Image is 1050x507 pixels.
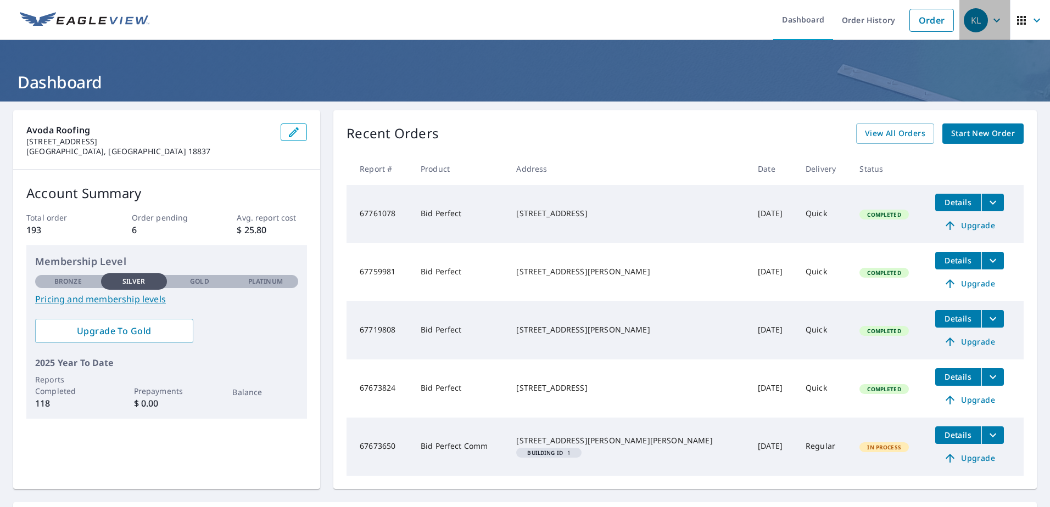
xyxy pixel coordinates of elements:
td: [DATE] [749,418,797,476]
button: detailsBtn-67759981 [935,252,981,269]
button: filesDropdownBtn-67719808 [981,310,1004,328]
span: Completed [861,269,907,277]
p: Prepayments [134,385,200,397]
td: Bid Perfect [412,359,507,418]
button: filesDropdownBtn-67761078 [981,194,1004,211]
div: [STREET_ADDRESS][PERSON_NAME] [516,266,740,277]
td: Bid Perfect Comm [412,418,507,476]
a: Upgrade To Gold [35,319,193,343]
a: View All Orders [856,123,934,144]
span: 1 [521,450,577,455]
span: Upgrade [942,219,997,232]
button: filesDropdownBtn-67673650 [981,426,1004,444]
p: Gold [190,277,209,286]
a: Upgrade [935,333,1004,351]
div: KL [964,8,988,32]
p: [GEOGRAPHIC_DATA], [GEOGRAPHIC_DATA] 18837 [26,147,272,156]
span: Upgrade [942,277,997,290]
div: [STREET_ADDRESS] [516,382,740,393]
td: Quick [797,301,851,359]
td: Quick [797,359,851,418]
span: Completed [861,385,907,393]
td: Regular [797,418,851,476]
th: Status [851,153,926,185]
th: Report # [347,153,412,185]
p: 193 [26,223,97,236]
p: Silver [122,277,146,286]
a: Upgrade [935,391,1004,409]
p: 2025 Year To Date [35,356,298,369]
span: Completed [861,211,907,218]
button: filesDropdownBtn-67673824 [981,368,1004,386]
p: $ 0.00 [134,397,200,410]
td: 67719808 [347,301,412,359]
span: Upgrade To Gold [44,325,185,337]
p: Bronze [54,277,82,286]
span: Upgrade [942,335,997,348]
p: Avg. report cost [237,212,307,223]
td: 67761078 [347,185,412,243]
span: Details [942,371,975,382]
a: Upgrade [935,275,1004,292]
td: Quick [797,185,851,243]
p: $ 25.80 [237,223,307,236]
p: 6 [132,223,202,236]
a: Upgrade [935,217,1004,234]
button: filesDropdownBtn-67759981 [981,252,1004,269]
p: Order pending [132,212,202,223]
p: [STREET_ADDRESS] [26,137,272,147]
p: 118 [35,397,101,410]
p: Membership Level [35,254,298,269]
td: Bid Perfect [412,301,507,359]
span: Upgrade [942,393,997,407]
td: [DATE] [749,243,797,301]
a: Order [909,9,954,32]
th: Product [412,153,507,185]
p: Balance [232,386,298,398]
span: Details [942,430,975,440]
img: EV Logo [20,12,149,29]
div: [STREET_ADDRESS][PERSON_NAME][PERSON_NAME] [516,435,740,446]
p: Recent Orders [347,123,439,144]
td: 67673650 [347,418,412,476]
span: Upgrade [942,452,997,465]
span: Details [942,197,975,207]
th: Date [749,153,797,185]
span: Start New Order [951,127,1015,140]
td: 67673824 [347,359,412,418]
h1: Dashboard [13,71,1037,93]
p: Account Summary [26,183,307,203]
td: Bid Perfect [412,243,507,301]
td: [DATE] [749,185,797,243]
td: 67759981 [347,243,412,301]
td: [DATE] [749,301,797,359]
a: Pricing and membership levels [35,292,298,306]
p: Reports Completed [35,374,101,397]
button: detailsBtn-67673824 [935,368,981,386]
p: Avoda Roofing [26,123,272,137]
a: Upgrade [935,449,1004,467]
div: [STREET_ADDRESS][PERSON_NAME] [516,324,740,335]
th: Address [507,153,749,185]
p: Platinum [248,277,283,286]
span: In Process [861,443,908,451]
td: Bid Perfect [412,185,507,243]
a: Start New Order [942,123,1024,144]
th: Delivery [797,153,851,185]
span: Completed [861,327,907,335]
td: Quick [797,243,851,301]
button: detailsBtn-67761078 [935,194,981,211]
td: [DATE] [749,359,797,418]
span: Details [942,313,975,324]
button: detailsBtn-67673650 [935,426,981,444]
div: [STREET_ADDRESS] [516,208,740,219]
em: Building ID [527,450,563,455]
p: Total order [26,212,97,223]
span: Details [942,255,975,266]
button: detailsBtn-67719808 [935,310,981,328]
span: View All Orders [865,127,925,140]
